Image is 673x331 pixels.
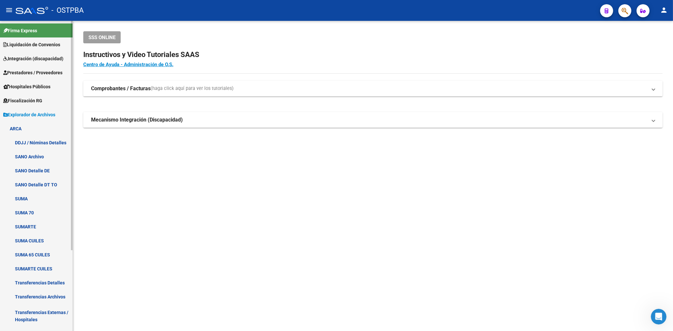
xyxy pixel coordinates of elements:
[83,49,663,61] h2: Instructivos y Video Tutoriales SAAS
[83,31,121,43] button: SSS ONLINE
[3,111,55,118] span: Explorador de Archivos
[660,6,668,14] mat-icon: person
[151,85,234,92] span: (haga click aquí para ver los tutoriales)
[83,81,663,96] mat-expansion-panel-header: Comprobantes / Facturas(haga click aquí para ver los tutoriales)
[83,62,173,67] a: Centro de Ayuda - Administración de O.S.
[3,41,60,48] span: Liquidación de Convenios
[91,116,183,123] strong: Mecanismo Integración (Discapacidad)
[51,3,84,18] span: - OSTPBA
[88,35,115,40] span: SSS ONLINE
[3,69,62,76] span: Prestadores / Proveedores
[91,85,151,92] strong: Comprobantes / Facturas
[3,27,37,34] span: Firma Express
[3,97,42,104] span: Fiscalización RG
[83,112,663,128] mat-expansion-panel-header: Mecanismo Integración (Discapacidad)
[3,83,50,90] span: Hospitales Públicos
[651,309,666,324] iframe: Intercom live chat
[3,55,63,62] span: Integración (discapacidad)
[5,6,13,14] mat-icon: menu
